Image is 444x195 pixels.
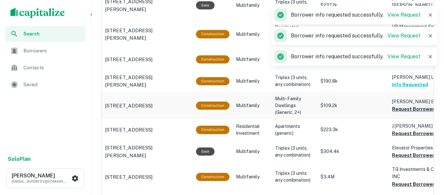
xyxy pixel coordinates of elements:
[105,74,189,89] a: [STREET_ADDRESS][PERSON_NAME]
[392,81,428,89] button: Info Requested
[196,102,229,110] div: This loan purpose was for construction
[105,102,189,110] a: [STREET_ADDRESS]
[196,126,229,134] div: This loan purpose was for construction
[5,60,85,76] a: Contacts
[275,74,314,88] p: Triplex (3 units, any combination)
[105,126,152,134] p: [STREET_ADDRESS]
[10,8,65,18] img: capitalize-logo.png
[411,143,444,174] iframe: Chat Widget
[320,126,385,133] p: $223.3k
[236,123,268,137] p: Residential Investment
[291,32,421,40] p: Borrower info requested successfully.
[320,2,385,9] p: $237.2k
[12,178,70,184] p: [EMAIL_ADDRESS][DOMAIN_NAME]
[5,43,85,59] a: Borrowers
[23,30,82,37] span: Search
[291,53,421,61] p: Borrower info requested successfully.
[5,77,85,92] a: Saved
[236,2,268,9] p: Multifamily
[23,47,82,55] span: Borrowers
[23,81,82,89] span: Saved
[275,123,314,137] p: Apartments (generic)
[387,12,421,18] a: View Request
[5,26,85,42] a: Search
[275,170,314,184] p: Triplex (3 units, any combination)
[236,102,268,109] p: Multifamily
[105,102,152,110] p: [STREET_ADDRESS]
[236,56,268,63] p: Multifamily
[196,30,229,38] div: This loan purpose was for construction
[320,78,385,85] p: $190.8k
[196,55,229,63] div: This loan purpose was for construction
[275,145,314,159] p: Triplex (3 units, any combination)
[7,168,84,188] button: [PERSON_NAME][EMAIL_ADDRESS][DOMAIN_NAME]
[196,173,229,181] div: This loan purpose was for construction
[8,156,31,162] strong: Solo Plan
[105,173,189,181] a: [STREET_ADDRESS]
[236,148,268,155] p: Multifamily
[320,174,385,180] p: $3.4M
[236,31,268,38] p: Multifamily
[8,155,31,163] a: SoloPlan
[291,11,421,19] p: Borrower info requested successfully.
[105,126,189,134] a: [STREET_ADDRESS]
[105,173,152,181] p: [STREET_ADDRESS]
[387,33,421,39] a: View Request
[236,174,268,180] p: Multifamily
[12,173,70,178] h6: [PERSON_NAME]
[105,27,189,42] a: [STREET_ADDRESS][PERSON_NAME]
[23,64,82,72] span: Contacts
[387,53,421,60] a: View Request
[196,77,229,85] div: This loan purpose was for construction
[320,102,385,109] p: $109.2k
[105,144,189,159] a: [STREET_ADDRESS][PERSON_NAME]
[196,147,215,156] div: Sale
[105,56,189,63] a: [STREET_ADDRESS]
[196,1,215,9] div: Sale
[275,95,314,116] p: Multi-Family Dwellings (Generic, 2+)
[320,148,385,155] p: $304.4k
[236,78,268,85] p: Multifamily
[105,56,152,63] p: [STREET_ADDRESS]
